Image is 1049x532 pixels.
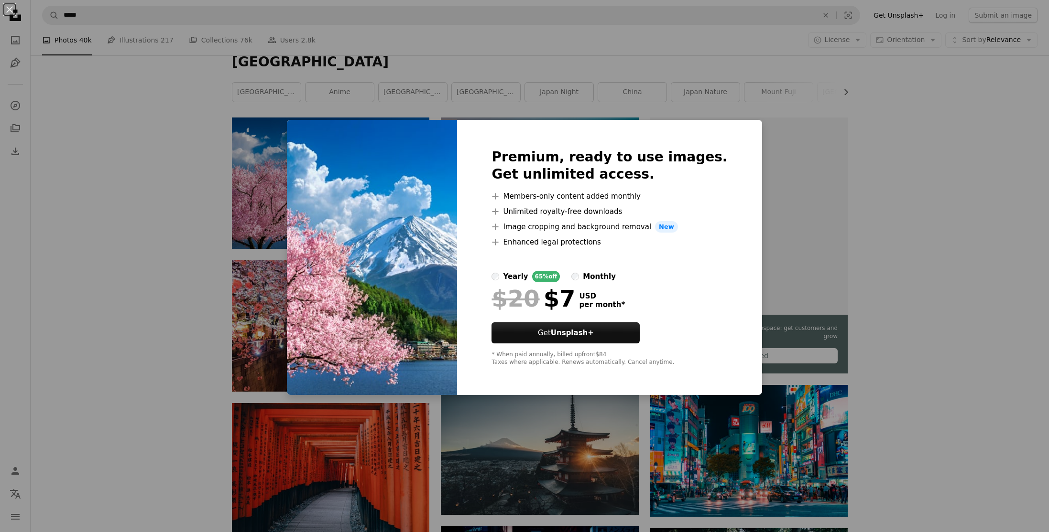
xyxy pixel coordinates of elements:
h2: Premium, ready to use images. Get unlimited access. [492,149,727,183]
strong: Unsplash+ [551,329,594,337]
li: Members-only content added monthly [492,191,727,202]
img: premium_photo-1661964177687-57387c2cbd14 [287,120,457,395]
li: Enhanced legal protections [492,236,727,248]
div: * When paid annually, billed upfront $84 Taxes where applicable. Renews automatically. Cancel any... [492,351,727,366]
span: $20 [492,286,539,311]
div: $7 [492,286,575,311]
button: GetUnsplash+ [492,322,640,343]
span: per month * [579,300,625,309]
div: yearly [503,271,528,282]
li: Unlimited royalty-free downloads [492,206,727,217]
div: monthly [583,271,616,282]
li: Image cropping and background removal [492,221,727,233]
input: yearly65%off [492,273,499,280]
span: USD [579,292,625,300]
input: monthly [571,273,579,280]
span: New [655,221,678,233]
div: 65% off [532,271,560,282]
